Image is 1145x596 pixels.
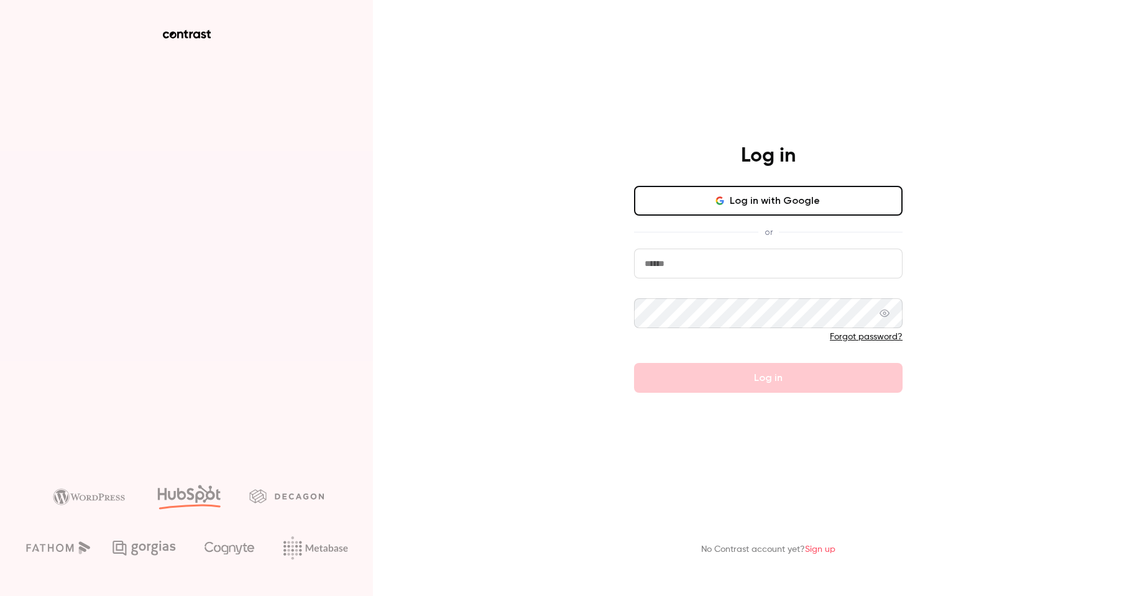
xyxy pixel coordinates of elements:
span: or [758,226,779,239]
button: Log in with Google [634,186,903,216]
a: Sign up [805,545,835,554]
h4: Log in [741,144,796,168]
a: Forgot password? [830,332,903,341]
img: decagon [249,489,324,503]
p: No Contrast account yet? [701,543,835,556]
